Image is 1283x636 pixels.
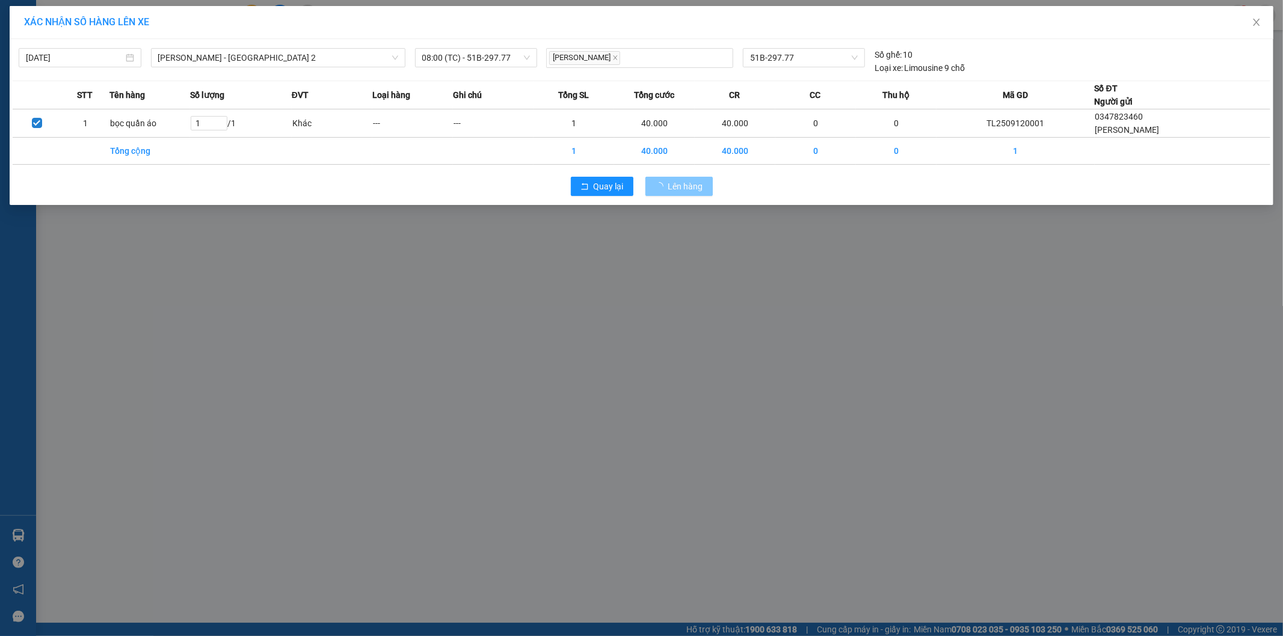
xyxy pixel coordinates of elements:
[614,138,695,165] td: 40.000
[645,177,713,196] button: Lên hàng
[1095,82,1133,108] div: Số ĐT Người gửi
[775,138,856,165] td: 0
[655,182,668,191] span: loading
[668,180,703,193] span: Lên hàng
[810,88,820,102] span: CC
[1003,88,1028,102] span: Mã GD
[856,109,937,138] td: 0
[158,49,398,67] span: Phương Lâm - Sài Gòn 2
[695,109,775,138] td: 40.000
[580,182,589,192] span: rollback
[26,51,123,64] input: 12/09/2025
[558,88,589,102] span: Tổng SL
[594,180,624,193] span: Quay lại
[422,49,531,67] span: 08:00 (TC) - 51B-297.77
[1252,17,1261,27] span: close
[292,109,372,138] td: Khác
[612,55,618,61] span: close
[1095,125,1160,135] span: [PERSON_NAME]
[190,88,224,102] span: Số lượng
[875,61,965,75] div: Limousine 9 chỗ
[372,109,453,138] td: ---
[634,88,674,102] span: Tổng cước
[453,109,534,138] td: ---
[549,51,620,65] span: [PERSON_NAME]
[24,16,149,28] span: XÁC NHẬN SỐ HÀNG LÊN XE
[695,138,775,165] td: 40.000
[875,48,913,61] div: 10
[937,109,1095,138] td: TL2509120001
[372,88,410,102] span: Loại hàng
[115,39,190,54] div: hân
[1095,112,1143,121] span: 0347823460
[61,109,109,138] td: 1
[392,54,399,61] span: down
[9,78,108,92] div: 40.000
[937,138,1095,165] td: 1
[10,10,106,39] div: Trạm 3.5 TLài
[190,109,292,138] td: / 1
[571,177,633,196] button: rollbackQuay lại
[534,109,614,138] td: 1
[109,88,145,102] span: Tên hàng
[882,88,909,102] span: Thu hộ
[109,138,190,165] td: Tổng cộng
[750,49,857,67] span: 51B-297.77
[10,11,29,24] span: Gửi:
[77,88,93,102] span: STT
[775,109,856,138] td: 0
[9,79,28,91] span: CR :
[875,48,902,61] span: Số ghế:
[292,88,309,102] span: ĐVT
[115,10,190,39] div: Quận 10
[10,39,106,54] div: [PERSON_NAME]
[875,61,903,75] span: Loại xe:
[729,88,740,102] span: CR
[1240,6,1273,40] button: Close
[453,88,482,102] span: Ghi chú
[115,11,144,24] span: Nhận:
[534,138,614,165] td: 1
[856,138,937,165] td: 0
[614,109,695,138] td: 40.000
[109,109,190,138] td: bọc quần áo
